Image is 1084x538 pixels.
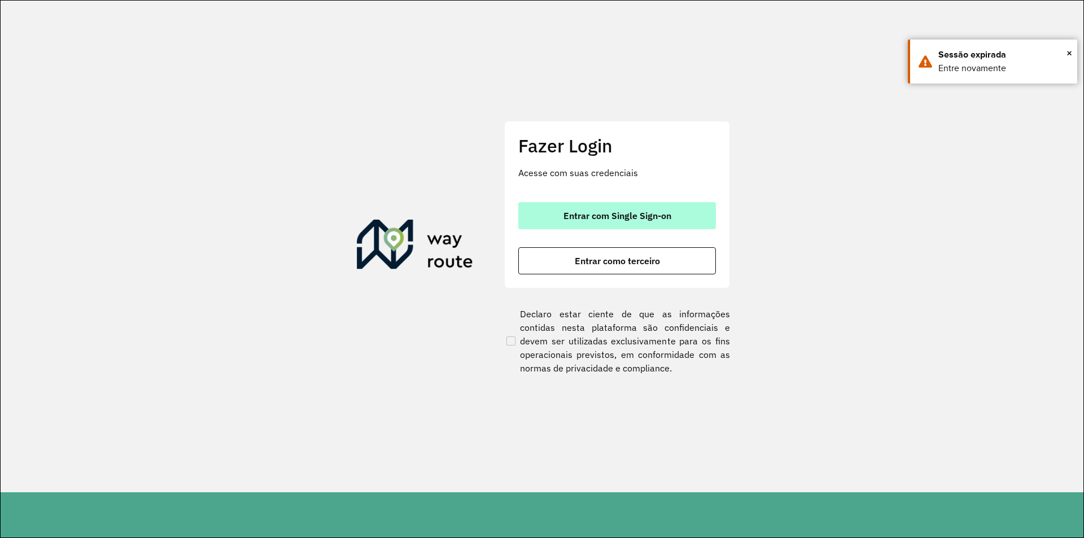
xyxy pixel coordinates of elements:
[575,256,660,265] span: Entrar como terceiro
[518,135,716,156] h2: Fazer Login
[518,247,716,274] button: button
[1066,45,1072,62] button: Close
[938,48,1069,62] div: Sessão expirada
[357,220,473,274] img: Roteirizador AmbevTech
[938,62,1069,75] div: Entre novamente
[504,307,730,375] label: Declaro estar ciente de que as informações contidas nesta plataforma são confidenciais e devem se...
[518,166,716,180] p: Acesse com suas credenciais
[563,211,671,220] span: Entrar com Single Sign-on
[1066,45,1072,62] span: ×
[518,202,716,229] button: button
